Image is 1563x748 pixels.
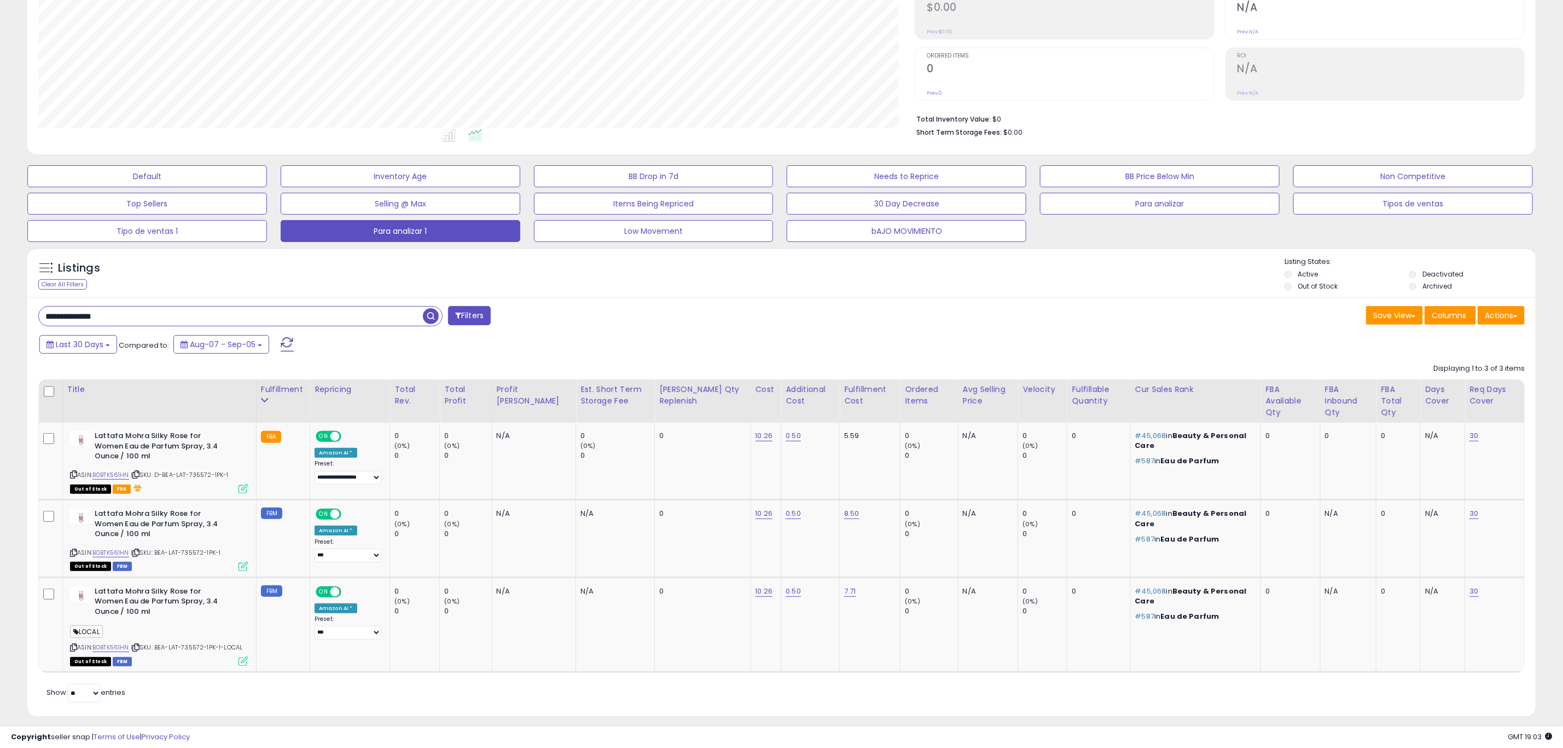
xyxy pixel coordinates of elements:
b: Total Inventory Value: [916,114,991,124]
div: 0 [905,606,957,616]
small: (0%) [394,520,410,528]
span: All listings that are currently out of stock and unavailable for purchase on Amazon [70,562,111,571]
div: N/A [963,431,1010,441]
div: 0 [394,586,439,596]
b: Lattafa Mohra Silky Rose for Women Eau de Parfum Spray, 3.4 Ounce / 100 ml [95,509,228,542]
span: | SKU: D-BEA-LAT-735572-1PK-1 [131,470,229,479]
a: B0BTK561HN [92,470,129,480]
button: bAJO MOVIMIENTO [787,220,1026,242]
span: #587 [1135,456,1155,466]
div: Amazon AI * [315,448,357,458]
button: Tipos de ventas [1293,193,1533,215]
h2: N/A [1237,62,1524,77]
button: Last 30 Days [39,335,117,354]
a: Terms of Use [94,732,140,742]
span: Beauty & Personal Care [1135,430,1247,451]
button: Aug-07 - Sep-05 [173,335,269,354]
div: 0 [905,451,957,461]
div: FBA inbound Qty [1325,384,1372,418]
div: 0 [1022,431,1067,441]
span: ON [317,510,330,519]
div: Days Cover [1425,384,1460,407]
p: in [1135,586,1253,606]
span: | SKU: BEA-LAT-735572-1PK-1 [131,548,221,557]
div: 0 [1381,431,1412,441]
a: 8.50 [844,508,859,519]
small: (0%) [394,441,410,450]
div: Preset: [315,615,381,640]
span: Eau de Parfum [1161,534,1219,544]
div: Fulfillment [261,384,305,395]
button: Para analizar 1 [281,220,520,242]
small: Prev: N/A [1237,90,1259,96]
div: ASIN: [70,586,248,665]
div: 0 [1022,529,1067,539]
th: Please note that this number is a calculation based on your required days of coverage and your ve... [655,379,751,423]
a: 30 [1469,430,1478,441]
small: (0%) [444,520,460,528]
span: Aug-07 - Sep-05 [190,339,255,350]
div: Ordered Items [905,384,953,407]
div: 0 [1022,606,1067,616]
a: 10.26 [756,586,773,597]
button: BB Drop in 7d [534,165,774,187]
div: Displaying 1 to 3 of 3 items [1433,364,1525,374]
span: #45,068 [1135,586,1166,596]
div: 0 [1325,431,1368,441]
button: Selling @ Max [281,193,520,215]
div: 0 [444,606,491,616]
small: (0%) [1022,520,1038,528]
div: Cur Sales Rank [1135,384,1257,395]
div: [PERSON_NAME] Qty Replenish [659,384,746,407]
div: 0 [580,451,654,461]
p: in [1135,612,1253,622]
div: FBA Total Qty [1381,384,1416,418]
div: 0 [394,451,439,461]
p: in [1135,431,1253,451]
span: All listings that are currently out of stock and unavailable for purchase on Amazon [70,657,111,666]
div: Repricing [315,384,385,395]
button: Top Sellers [27,193,267,215]
a: 30 [1469,586,1478,597]
small: Prev: N/A [1237,28,1259,35]
b: Short Term Storage Fees: [916,128,1002,137]
img: 21DwHzOlmeL._SL40_.jpg [70,586,92,602]
div: Preset: [315,538,381,562]
div: Fulfillable Quantity [1072,384,1125,407]
button: 30 Day Decrease [787,193,1026,215]
div: seller snap | | [11,732,190,743]
a: 30 [1469,508,1478,519]
div: Req Days Cover [1469,384,1520,407]
h2: $0.00 [927,1,1213,16]
div: Fulfillment Cost [844,384,896,407]
small: (0%) [905,441,920,450]
small: Prev: $0.00 [927,28,952,35]
a: B0BTK561HN [92,548,129,557]
div: N/A [1425,431,1456,441]
div: 0 [1265,586,1311,596]
div: N/A [1325,586,1368,596]
a: 10.26 [756,508,773,519]
div: Est. Short Term Storage Fee [580,384,650,407]
span: OFF [340,510,357,519]
small: FBA [261,431,281,443]
div: 0 [905,431,957,441]
strong: Copyright [11,732,51,742]
button: Tipo de ventas 1 [27,220,267,242]
span: Eau de Parfum [1161,456,1219,466]
div: N/A [497,586,567,596]
div: N/A [497,431,567,441]
button: Default [27,165,267,187]
small: (0%) [394,597,410,606]
img: 21DwHzOlmeL._SL40_.jpg [70,509,92,524]
div: 0 [394,529,439,539]
small: FBM [261,585,282,597]
span: Beauty & Personal Care [1135,586,1247,606]
a: 0.50 [786,508,801,519]
small: (0%) [444,597,460,606]
span: Beauty & Personal Care [1135,508,1247,528]
div: 0 [659,509,742,519]
b: Lattafa Mohra Silky Rose for Women Eau de Parfum Spray, 3.4 Ounce / 100 ml [95,586,228,620]
small: (0%) [444,441,460,450]
button: Para analizar [1040,193,1280,215]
